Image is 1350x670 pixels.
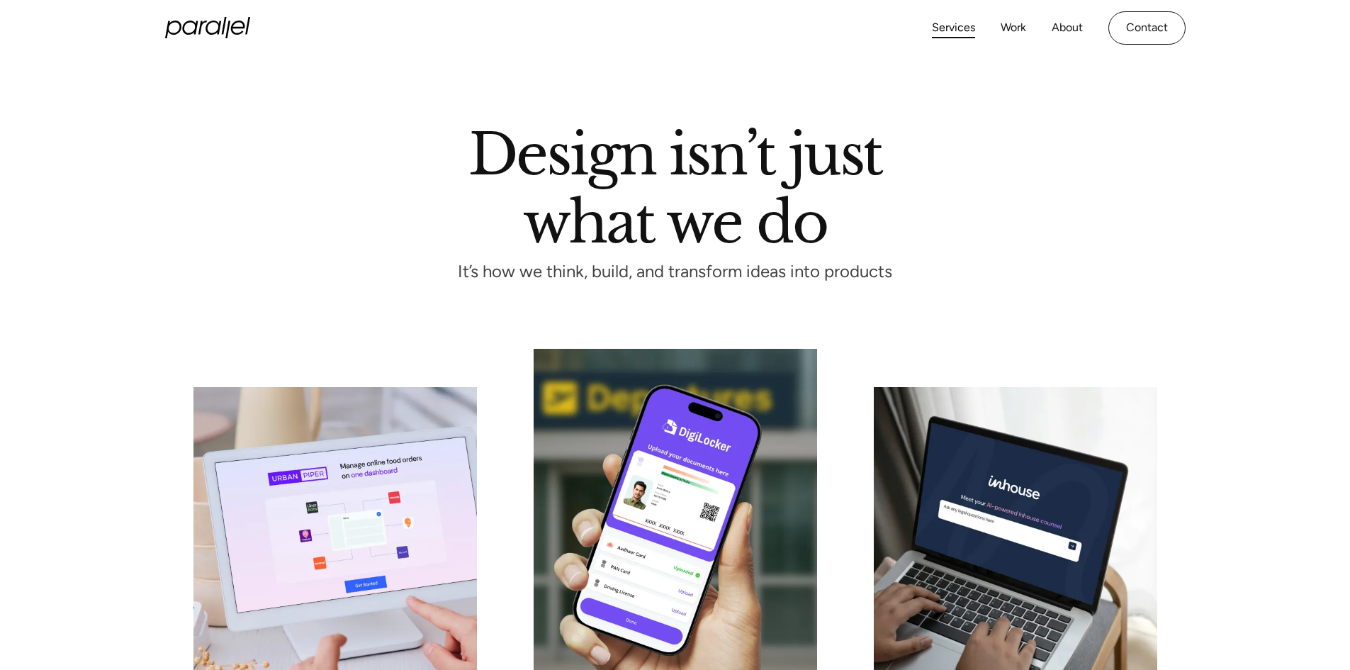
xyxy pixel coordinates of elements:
[932,18,975,38] a: Services
[1052,18,1083,38] a: About
[468,127,882,243] h1: Design isn’t just what we do
[1001,18,1026,38] a: Work
[1108,11,1186,45] a: Contact
[432,266,918,278] p: It’s how we think, build, and transform ideas into products
[165,17,250,38] a: home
